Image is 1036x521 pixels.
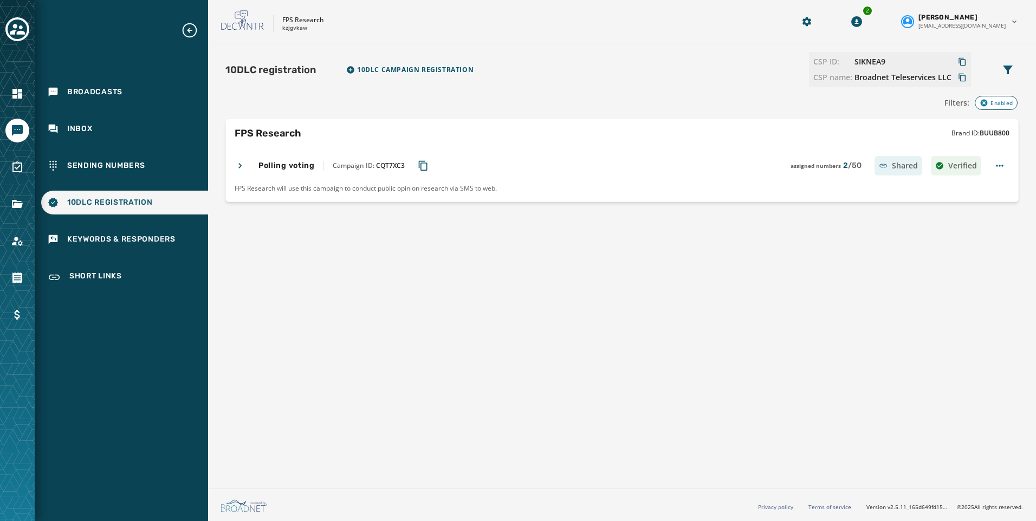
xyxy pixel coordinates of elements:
[413,156,433,175] button: Copy Campaign ID to clipboard
[918,13,977,22] span: [PERSON_NAME]
[333,161,405,170] span: Campaign ID:
[5,17,29,41] button: Toggle account select drawer
[67,234,176,245] span: Keywords & Responders
[997,59,1019,81] button: Filters menu
[67,197,153,208] span: 10DLC Registration
[854,72,951,83] button: Copy CSP Name
[41,191,208,214] a: Navigate to 10DLC Registration
[67,123,93,134] span: Inbox
[342,61,478,79] button: Import TCR Campaign
[843,160,862,171] span: 2
[41,80,208,104] a: Navigate to Broadcasts
[944,97,969,108] span: Filters:
[5,119,29,142] a: Navigate to Messaging
[41,117,208,141] a: Navigate to Inbox
[41,227,208,251] a: Navigate to Keywords & Responders
[813,72,852,83] span: CSP name:
[5,266,29,290] a: Navigate to Orders
[5,229,29,253] a: Navigate to Account
[958,72,967,83] button: Copy CSP Name to clipboard
[980,128,1009,138] span: BUUB800
[862,5,873,16] div: 2
[975,96,1018,110] div: Enabled
[282,24,307,32] p: kzjgvkaw
[758,503,793,511] a: Privacy policy
[376,161,405,170] span: CQT7XC3
[181,22,207,39] button: Expand sub nav menu
[282,16,324,24] p: FPS Research
[41,264,208,290] a: Navigate to Short Links
[951,129,1009,138] span: Brand ID:
[258,160,315,171] h4: Polling voting
[235,184,1009,193] span: FPS Research will use this campaign to conduct public opinion research via SMS to web.
[225,62,316,77] h1: 10DLC registration
[897,9,1023,34] button: User settings
[5,303,29,327] a: Navigate to Billing
[931,156,981,175] div: Verified
[797,12,817,31] button: Manage global settings
[5,192,29,216] a: Navigate to Files
[41,154,208,178] a: Navigate to Sending Numbers
[808,503,851,511] a: Terms of service
[357,66,474,74] span: 10DLC Campaign registration
[5,82,29,106] a: Navigate to Home
[235,126,301,141] h2: FPS Research
[69,271,122,284] span: Short Links
[854,56,951,67] button: Copy CSP ID
[813,56,852,67] span: CSP ID:
[866,503,948,511] span: Version
[854,72,951,83] span: Broadnet Teleservices LLC
[918,22,1006,30] span: [EMAIL_ADDRESS][DOMAIN_NAME]
[957,503,1023,511] span: © 2025 All rights reserved.
[67,87,122,97] span: Broadcasts
[791,160,841,171] span: assigned numbers
[5,155,29,179] a: Navigate to Surveys
[854,56,885,67] span: SIKNEA9
[875,156,922,175] div: Shared
[958,56,967,67] button: Copy CSP ID to clipboard
[847,12,866,31] button: Download Menu
[848,161,862,170] span: / 50
[888,503,948,511] span: v2.5.11_165d649fd1592c218755210ebffa1e5a55c3084e
[67,160,145,171] span: Sending Numbers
